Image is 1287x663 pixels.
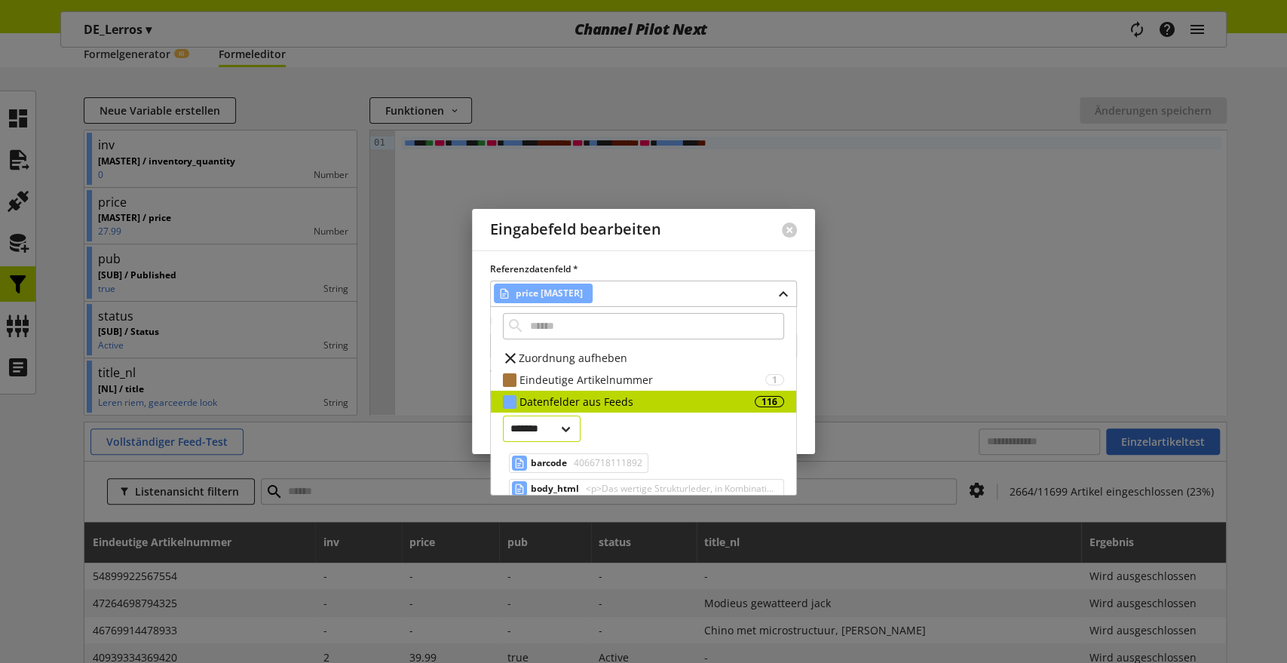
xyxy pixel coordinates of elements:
div: Eindeutige Artikelnummer [519,372,765,388]
div: Datenfelder aus Feeds [519,394,755,410]
span: body_html [531,480,579,498]
span: 4066718111892 [571,454,642,472]
span: Zuordnung aufheben [519,350,627,366]
span: <p>Das wertige Strukturleder, in Kombination mit der mattierten Dornschließe, macht diesen LERROS... [583,480,778,498]
span: barcode [531,454,567,472]
div: 116 [755,396,784,407]
span: price [MASTER] [516,284,583,302]
h2: Eingabefeld bearbeiten [490,221,661,238]
div: 1 [765,374,784,385]
label: Referenzdatenfeld * [490,262,797,276]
